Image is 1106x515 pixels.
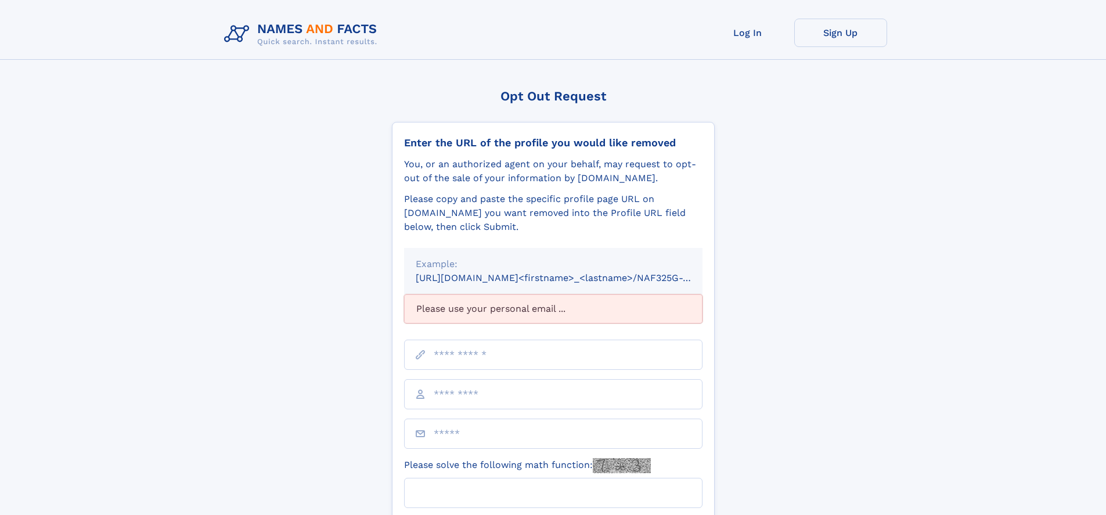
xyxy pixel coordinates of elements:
img: Logo Names and Facts [219,19,387,50]
div: Enter the URL of the profile you would like removed [404,136,702,149]
div: Please use your personal email ... [404,294,702,323]
div: You, or an authorized agent on your behalf, may request to opt-out of the sale of your informatio... [404,157,702,185]
div: Example: [416,257,691,271]
a: Sign Up [794,19,887,47]
small: [URL][DOMAIN_NAME]<firstname>_<lastname>/NAF325G-xxxxxxxx [416,272,725,283]
div: Please copy and paste the specific profile page URL on [DOMAIN_NAME] you want removed into the Pr... [404,192,702,234]
a: Log In [701,19,794,47]
div: Opt Out Request [392,89,715,103]
label: Please solve the following math function: [404,458,651,473]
